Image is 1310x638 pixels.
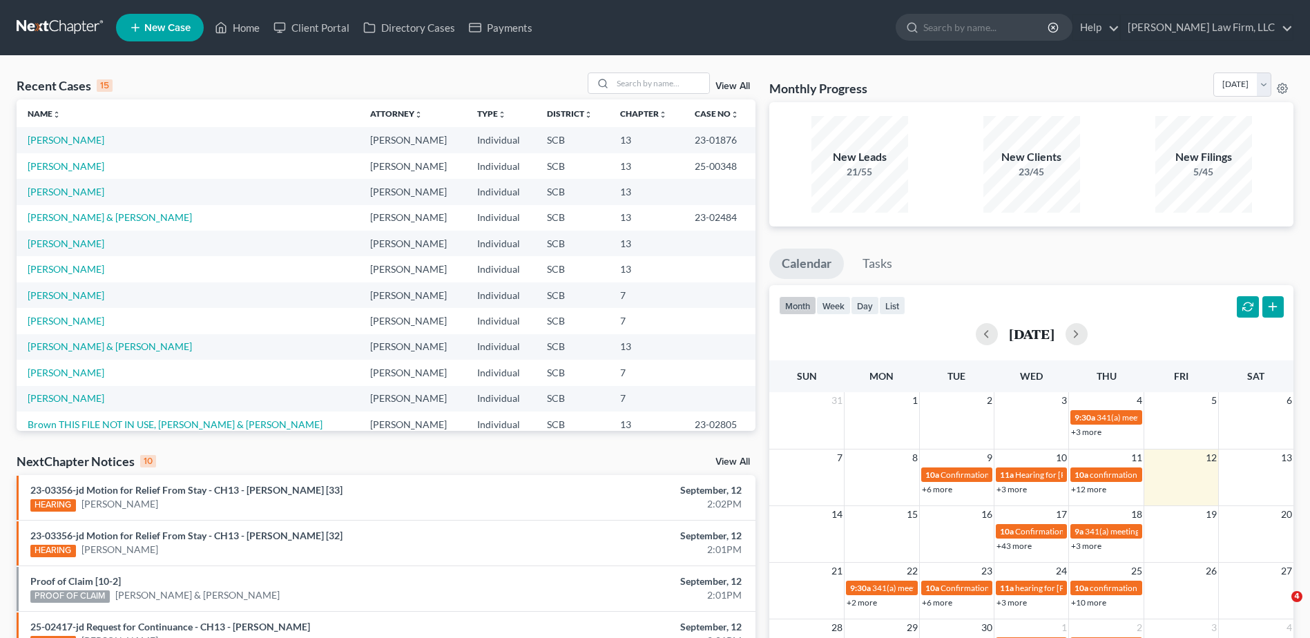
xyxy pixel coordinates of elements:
[30,484,343,496] a: 23-03356-jd Motion for Relief From Stay - CH13 - [PERSON_NAME] [33]
[1054,449,1068,466] span: 10
[1000,526,1014,536] span: 10a
[1060,392,1068,409] span: 3
[1073,15,1119,40] a: Help
[1071,427,1101,437] a: +3 more
[923,14,1050,40] input: Search by name...
[905,619,919,636] span: 29
[514,483,742,497] div: September, 12
[1015,526,1173,536] span: Confirmation Hearing for [PERSON_NAME]
[370,108,423,119] a: Attorneyunfold_more
[922,484,952,494] a: +6 more
[1000,470,1014,480] span: 11a
[836,449,844,466] span: 7
[1155,165,1252,179] div: 5/45
[1060,619,1068,636] span: 1
[466,153,537,179] td: Individual
[695,108,739,119] a: Case Nounfold_more
[1097,412,1230,423] span: 341(a) meeting for [PERSON_NAME]
[1075,412,1095,423] span: 9:30a
[847,597,877,608] a: +2 more
[684,412,755,437] td: 23-02805
[911,449,919,466] span: 8
[466,205,537,231] td: Individual
[609,127,684,153] td: 13
[609,231,684,256] td: 13
[28,340,192,352] a: [PERSON_NAME] & [PERSON_NAME]
[536,153,609,179] td: SCB
[985,449,994,466] span: 9
[684,153,755,179] td: 25-00348
[1097,370,1117,382] span: Thu
[1015,470,1204,480] span: Hearing for [PERSON_NAME] and [PERSON_NAME]
[28,160,104,172] a: [PERSON_NAME]
[830,392,844,409] span: 31
[1210,619,1218,636] span: 3
[30,499,76,512] div: HEARING
[359,205,466,231] td: [PERSON_NAME]
[996,484,1027,494] a: +3 more
[609,205,684,231] td: 13
[536,205,609,231] td: SCB
[1247,370,1264,382] span: Sat
[816,296,851,315] button: week
[28,238,104,249] a: [PERSON_NAME]
[536,179,609,204] td: SCB
[609,412,684,437] td: 13
[359,282,466,308] td: [PERSON_NAME]
[359,412,466,437] td: [PERSON_NAME]
[830,563,844,579] span: 21
[925,470,939,480] span: 10a
[30,575,121,587] a: Proof of Claim [10-2]
[514,588,742,602] div: 2:01PM
[941,470,1097,480] span: Confirmation hearing for [PERSON_NAME]
[466,231,537,256] td: Individual
[30,545,76,557] div: HEARING
[514,529,742,543] div: September, 12
[609,386,684,412] td: 7
[1075,526,1083,536] span: 9a
[466,179,537,204] td: Individual
[359,386,466,412] td: [PERSON_NAME]
[879,296,905,315] button: list
[613,73,709,93] input: Search by name...
[466,412,537,437] td: Individual
[536,386,609,412] td: SCB
[466,334,537,360] td: Individual
[983,165,1080,179] div: 23/45
[609,256,684,282] td: 13
[466,256,537,282] td: Individual
[869,370,894,382] span: Mon
[144,23,191,33] span: New Case
[925,583,939,593] span: 10a
[28,263,104,275] a: [PERSON_NAME]
[1121,15,1293,40] a: [PERSON_NAME] Law Firm, LLC
[985,392,994,409] span: 2
[1263,591,1296,624] iframe: Intercom live chat
[28,211,192,223] a: [PERSON_NAME] & [PERSON_NAME]
[797,370,817,382] span: Sun
[359,308,466,333] td: [PERSON_NAME]
[850,249,905,279] a: Tasks
[1135,619,1144,636] span: 2
[811,165,908,179] div: 21/55
[609,179,684,204] td: 13
[30,530,343,541] a: 23-03356-jd Motion for Relief From Stay - CH13 - [PERSON_NAME] [32]
[28,392,104,404] a: [PERSON_NAME]
[609,360,684,385] td: 7
[811,149,908,165] div: New Leads
[1204,449,1218,466] span: 12
[1000,583,1014,593] span: 11a
[547,108,593,119] a: Districtunfold_more
[980,563,994,579] span: 23
[267,15,356,40] a: Client Portal
[1085,526,1218,536] span: 341(a) meeting for [PERSON_NAME]
[980,506,994,523] span: 16
[30,590,110,603] div: PROOF OF CLAIM
[514,543,742,557] div: 2:01PM
[536,256,609,282] td: SCB
[466,308,537,333] td: Individual
[359,360,466,385] td: [PERSON_NAME]
[536,308,609,333] td: SCB
[1280,506,1293,523] span: 20
[1075,470,1088,480] span: 10a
